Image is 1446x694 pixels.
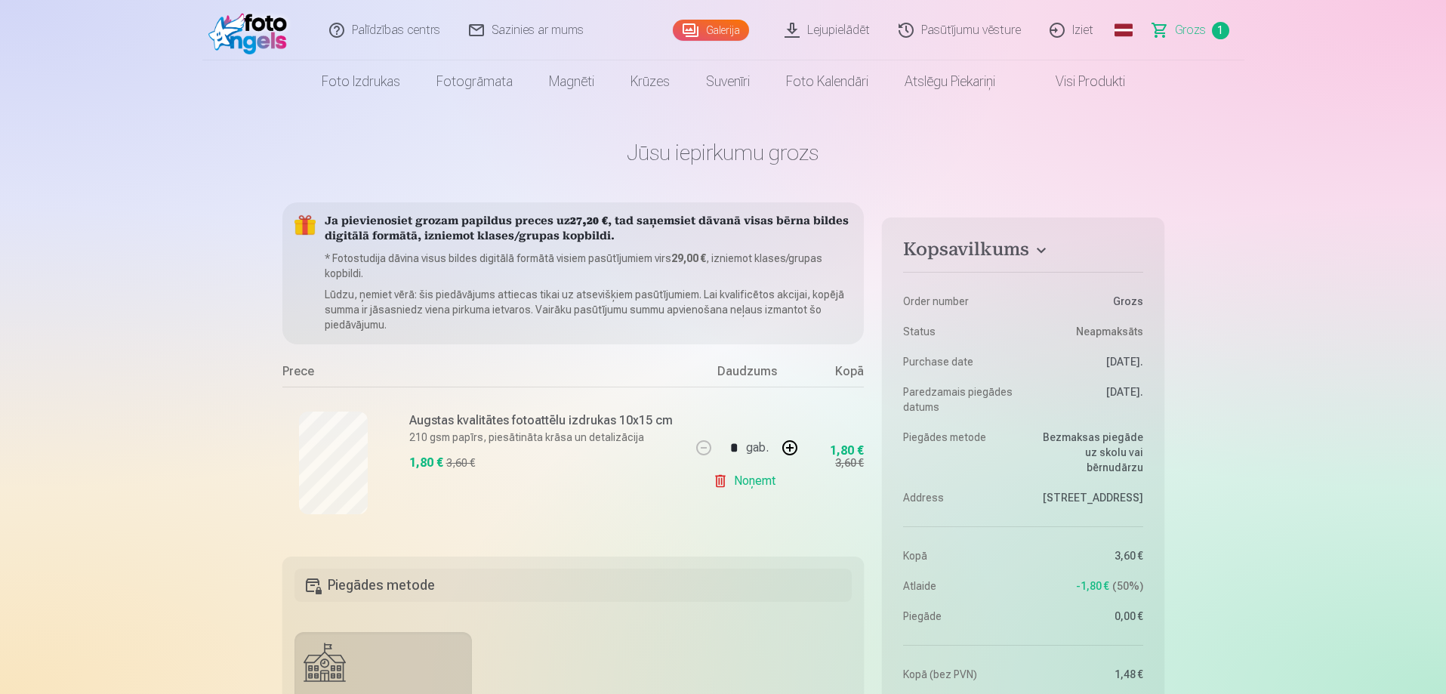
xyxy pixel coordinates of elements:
[570,216,608,227] b: 27,20 €
[690,362,803,387] div: Daudzums
[282,139,1164,166] h1: Jūsu iepirkumu grozs
[903,294,1016,309] dt: Order number
[746,430,769,466] div: gab.
[1031,667,1143,682] dd: 1,48 €
[1076,578,1109,594] span: -1,80 €
[830,446,864,455] div: 1,80 €
[325,287,852,332] p: Lūdzu, ņemiet vērā: šis piedāvājums attiecas tikai uz atsevišķiem pasūtījumiem. Lai kvalificētos ...
[1031,354,1143,369] dd: [DATE].
[903,384,1016,415] dt: Paredzamais piegādes datums
[903,430,1016,475] dt: Piegādes metode
[1031,384,1143,415] dd: [DATE].
[409,412,682,430] h6: Augstas kvalitātes fotoattēlu izdrukas 10x15 cm
[1076,324,1143,339] span: Neapmaksāts
[446,455,475,470] div: 3,60 €
[903,490,1016,505] dt: Address
[903,354,1016,369] dt: Purchase date
[304,60,418,103] a: Foto izdrukas
[1175,21,1206,39] span: Grozs
[903,667,1016,682] dt: Kopā (bez PVN)
[713,466,782,496] a: Noņemt
[325,214,852,245] h5: Ja pievienosiet grozam papildus preces uz , tad saņemsiet dāvanā visas bērna bildes digitālā form...
[325,251,852,281] p: * Fotostudija dāvina visus bildes digitālā formātā visiem pasūtījumiem virs , izniemot klases/gru...
[1031,490,1143,505] dd: [STREET_ADDRESS]
[282,362,691,387] div: Prece
[409,430,682,445] p: 210 gsm papīrs, piesātināta krāsa un detalizācija
[531,60,612,103] a: Magnēti
[612,60,688,103] a: Krūzes
[688,60,768,103] a: Suvenīri
[903,609,1016,624] dt: Piegāde
[671,252,706,264] b: 29,00 €
[1112,578,1143,594] span: 50 %
[1031,548,1143,563] dd: 3,60 €
[903,239,1142,266] button: Kopsavilkums
[886,60,1013,103] a: Atslēgu piekariņi
[903,578,1016,594] dt: Atlaide
[1031,430,1143,475] dd: Bezmaksas piegāde uz skolu vai bērnudārzu
[768,60,886,103] a: Foto kalendāri
[294,569,852,602] h5: Piegādes metode
[803,362,864,387] div: Kopā
[1013,60,1143,103] a: Visi produkti
[1212,22,1229,39] span: 1
[1031,609,1143,624] dd: 0,00 €
[418,60,531,103] a: Fotogrāmata
[903,324,1016,339] dt: Status
[409,454,443,472] div: 1,80 €
[673,20,749,41] a: Galerija
[903,548,1016,563] dt: Kopā
[208,6,295,54] img: /fa1
[1031,294,1143,309] dd: Grozs
[835,455,864,470] div: 3,60 €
